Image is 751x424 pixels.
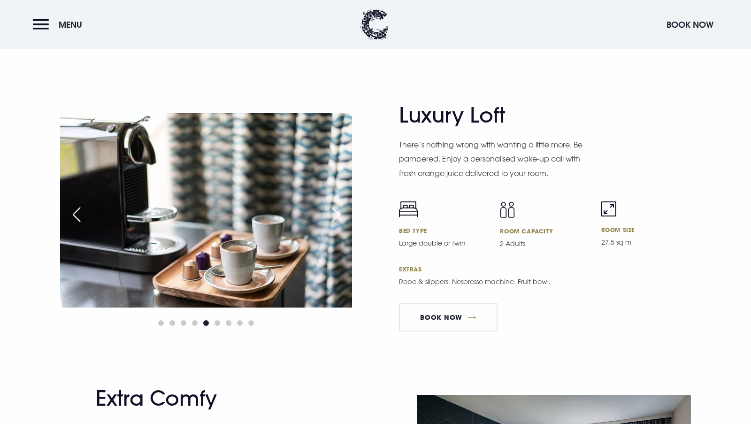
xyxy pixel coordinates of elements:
[215,320,220,326] span: Go to slide 6
[601,237,691,247] p: 27.5 sq m
[324,204,347,225] div: Next slide
[360,9,389,40] img: Clandeboye Lodge
[399,201,418,217] img: Bed icon
[399,238,489,248] p: Large double or twin
[158,320,164,326] span: Go to slide 1
[662,15,718,35] button: Book Now
[181,320,186,326] span: Go to slide 3
[399,277,591,287] p: Robe & slippers. Nespresso machine. Fruit bowl.
[192,320,198,326] span: Go to slide 4
[500,201,515,218] img: Capacity icon
[248,320,254,326] span: Go to slide 9
[203,320,209,326] span: Go to slide 5
[399,103,582,128] h2: Luxury Loft
[226,320,231,326] span: Go to slide 7
[59,19,82,30] span: Menu
[60,113,352,308] img: Hotel in Bangor Northern Ireland
[65,204,88,225] div: Previous slide
[500,227,590,235] h6: Room Capacity
[399,265,691,273] h6: Extras
[33,15,87,35] button: Menu
[399,227,489,234] h6: Bed Type
[237,320,243,326] span: Go to slide 8
[169,320,175,326] span: Go to slide 2
[601,201,616,216] img: Room size icon
[96,386,279,411] h2: Extra Comfy
[500,239,590,249] p: 2 Adults
[399,303,498,331] a: Book Now
[601,226,691,233] h6: Room Size
[399,138,591,180] p: There’s nothing wrong with wanting a little more. Be pampered. Enjoy a personalised wake-up call ...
